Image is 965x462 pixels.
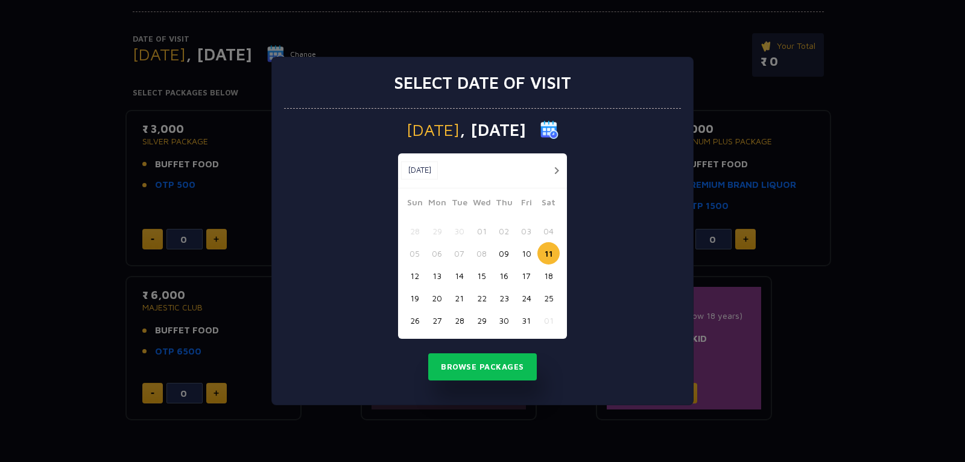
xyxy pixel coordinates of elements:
[448,265,470,287] button: 14
[470,220,493,242] button: 01
[448,196,470,213] span: Tue
[403,265,426,287] button: 12
[515,196,537,213] span: Fri
[537,265,560,287] button: 18
[470,309,493,332] button: 29
[540,121,558,139] img: calender icon
[403,309,426,332] button: 26
[448,242,470,265] button: 07
[448,287,470,309] button: 21
[493,309,515,332] button: 30
[470,287,493,309] button: 22
[515,242,537,265] button: 10
[537,309,560,332] button: 01
[426,220,448,242] button: 29
[493,287,515,309] button: 23
[426,287,448,309] button: 20
[470,196,493,213] span: Wed
[460,121,526,138] span: , [DATE]
[426,196,448,213] span: Mon
[401,161,438,179] button: [DATE]
[470,242,493,265] button: 08
[515,287,537,309] button: 24
[537,196,560,213] span: Sat
[394,72,571,93] h3: Select date of visit
[493,196,515,213] span: Thu
[403,220,426,242] button: 28
[426,265,448,287] button: 13
[448,309,470,332] button: 28
[448,220,470,242] button: 30
[470,265,493,287] button: 15
[493,265,515,287] button: 16
[403,287,426,309] button: 19
[426,309,448,332] button: 27
[407,121,460,138] span: [DATE]
[515,309,537,332] button: 31
[537,220,560,242] button: 04
[537,287,560,309] button: 25
[515,265,537,287] button: 17
[515,220,537,242] button: 03
[428,353,537,381] button: Browse Packages
[493,220,515,242] button: 02
[403,196,426,213] span: Sun
[426,242,448,265] button: 06
[403,242,426,265] button: 05
[493,242,515,265] button: 09
[537,242,560,265] button: 11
